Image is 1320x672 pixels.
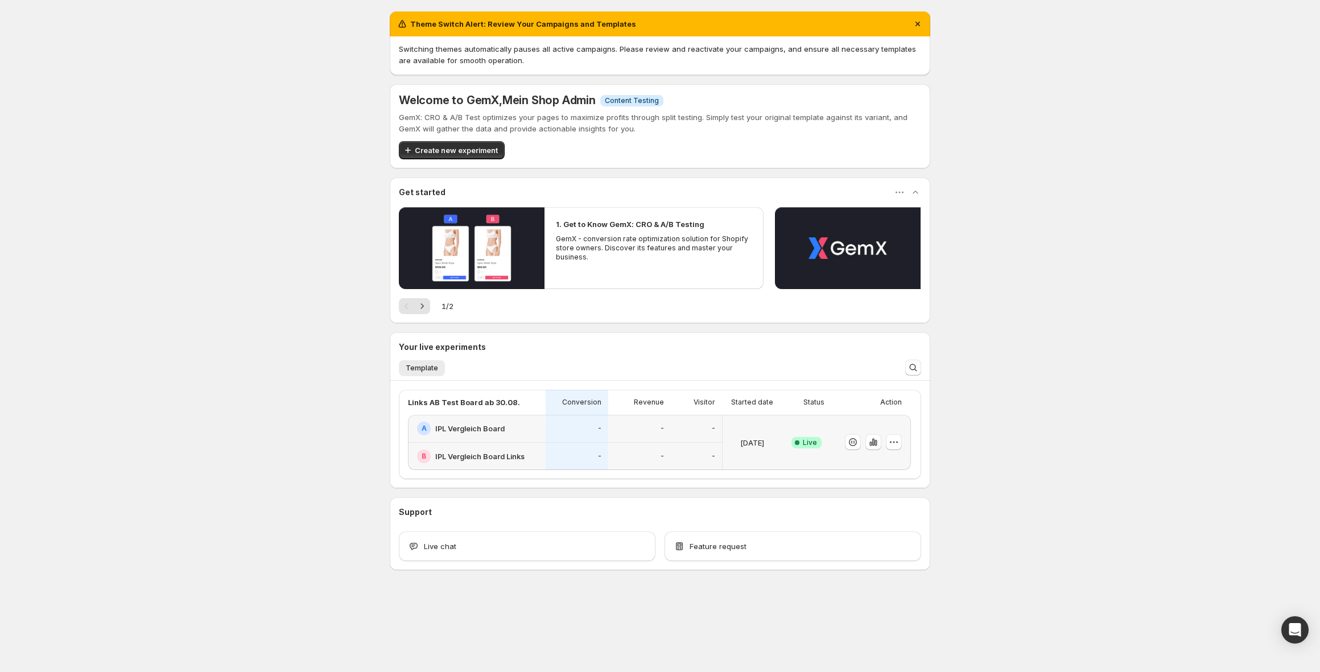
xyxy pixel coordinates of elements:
[415,145,498,156] span: Create new experiment
[499,93,596,107] span: , Mein Shop Admin
[661,424,664,433] p: -
[399,207,544,289] button: Play video
[634,398,664,407] p: Revenue
[694,398,715,407] p: Visitor
[775,207,921,289] button: Play video
[605,96,659,105] span: Content Testing
[399,93,596,107] h5: Welcome to GemX
[731,398,773,407] p: Started date
[399,44,916,65] span: Switching themes automatically pauses all active campaigns. Please review and reactivate your cam...
[399,298,430,314] nav: Pagination
[598,424,601,433] p: -
[556,234,752,262] p: GemX - conversion rate optimization solution for Shopify store owners. Discover its features and ...
[690,541,746,552] span: Feature request
[399,112,921,134] p: GemX: CRO & A/B Test optimizes your pages to maximize profits through split testing. Simply test ...
[1281,616,1309,644] div: Open Intercom Messenger
[435,423,505,434] h2: IPL Vergleich Board
[556,218,704,230] h2: 1. Get to Know GemX: CRO & A/B Testing
[406,364,438,373] span: Template
[399,141,505,159] button: Create new experiment
[562,398,601,407] p: Conversion
[661,452,664,461] p: -
[410,18,636,30] h2: Theme Switch Alert: Review Your Campaigns and Templates
[880,398,902,407] p: Action
[435,451,525,462] h2: IPL Vergleich Board Links
[803,438,817,447] span: Live
[803,398,824,407] p: Status
[408,397,520,408] p: Links AB Test Board ab 30.08.
[442,300,453,312] span: 1 / 2
[712,452,715,461] p: -
[414,298,430,314] button: Next
[424,541,456,552] span: Live chat
[910,16,926,32] button: Dismiss notification
[399,187,445,198] h3: Get started
[740,437,764,448] p: [DATE]
[399,341,486,353] h3: Your live experiments
[598,452,601,461] p: -
[399,506,432,518] h3: Support
[422,424,427,433] h2: A
[422,452,426,461] h2: B
[905,360,921,376] button: Search and filter results
[712,424,715,433] p: -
